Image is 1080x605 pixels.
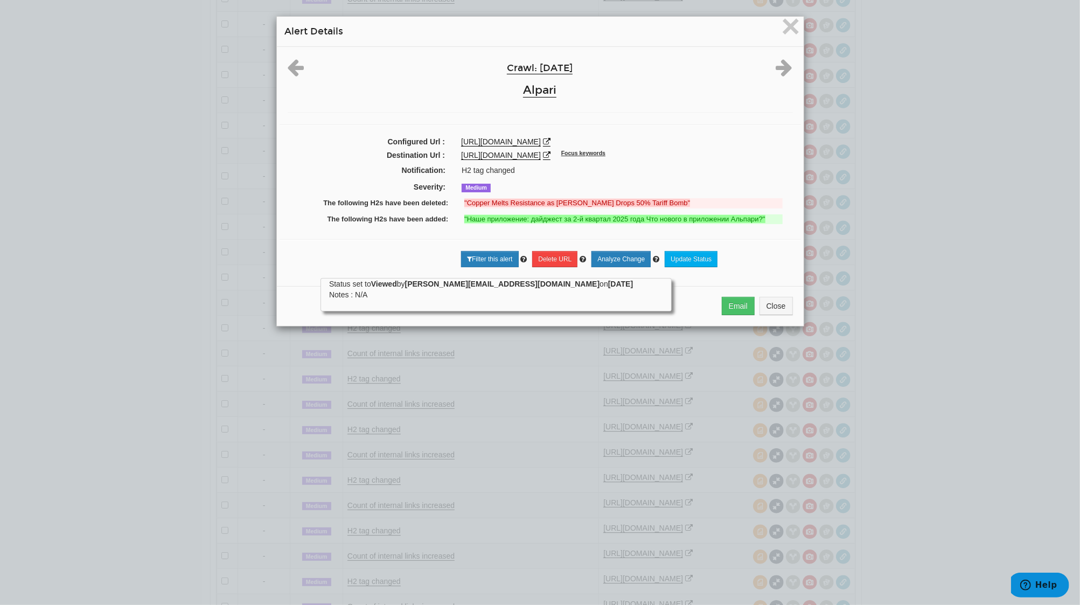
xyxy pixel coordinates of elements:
span: Medium [462,184,491,192]
sup: Focus keywords [561,150,605,156]
strong: [PERSON_NAME][EMAIL_ADDRESS][DOMAIN_NAME] [405,280,600,288]
button: Close [760,297,793,315]
a: Alpari [523,83,556,98]
a: Analyze Change [591,251,651,267]
a: Next alert [776,67,793,76]
label: Destination Url : [280,150,454,161]
label: Severity: [281,182,454,192]
h4: Alert Details [285,25,796,38]
label: Configured Url : [280,136,454,147]
iframe: Opens a widget where you can find more information [1011,573,1069,600]
strong: "Copper Melts Resistance as [PERSON_NAME] Drops 50% Tariff Bomb" [464,199,690,207]
a: Crawl: [DATE] [507,62,573,74]
div: Status set to by on Notes : N/A [329,279,663,300]
div: H2 tag changed [454,165,799,176]
label: The following H2s have been added: [289,214,457,225]
button: Email [722,297,755,315]
a: [URL][DOMAIN_NAME] [461,137,541,147]
strong: "Наше приложение: дайджест за 2-й квартал 2025 года Что нового в приложении Альпари?" [464,215,765,223]
strong: [DATE] [608,280,633,288]
a: Delete URL [532,251,577,267]
button: Close [781,17,800,39]
label: The following H2s have been deleted: [289,198,457,208]
a: Filter this alert [461,251,518,267]
a: [URL][DOMAIN_NAME] [461,151,541,160]
label: Notification: [281,165,454,176]
a: Previous alert [288,67,304,76]
a: Update Status [665,251,717,267]
span: × [781,8,800,44]
strong: Viewed [371,280,397,288]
